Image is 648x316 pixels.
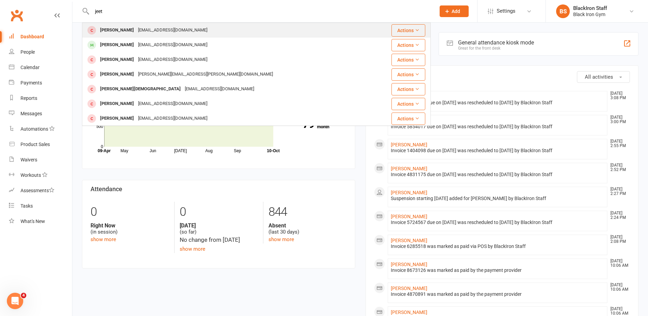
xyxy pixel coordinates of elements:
div: Invoice 4831175 due on [DATE] was rescheduled to [DATE] by BlackIron Staff [391,172,605,177]
div: [PERSON_NAME][EMAIL_ADDRESS][PERSON_NAME][DOMAIN_NAME] [136,69,275,79]
div: Great for the front desk [458,46,534,51]
button: Actions [391,83,425,95]
div: [EMAIL_ADDRESS][DOMAIN_NAME] [136,40,209,50]
a: show more [180,246,205,252]
div: Invoice 4870891 was marked as paid by the payment provider [391,291,605,297]
div: [EMAIL_ADDRESS][DOMAIN_NAME] [136,55,209,65]
div: Invoice 1404098 due on [DATE] was rescheduled to [DATE] by BlackIron Staff [391,148,605,154]
a: Assessments [9,183,72,198]
a: People [9,44,72,60]
div: 844 [268,202,347,222]
strong: [DATE] [180,222,258,229]
div: Suspension starting [DATE] added for [PERSON_NAME] by BlackIron Staff [391,196,605,201]
a: What's New [9,214,72,229]
a: Clubworx [8,7,25,24]
span: Add [452,9,460,14]
a: [PERSON_NAME] [391,262,427,267]
time: [DATE] 10:06 AM [607,283,630,292]
a: [PERSON_NAME] [391,166,427,171]
div: BlackIron Staff [573,5,607,11]
button: Actions [391,98,425,110]
div: Calendar [20,65,40,70]
div: [PERSON_NAME] [98,69,136,79]
time: [DATE] 2:55 PM [607,139,630,148]
a: [PERSON_NAME] [391,190,427,195]
div: Invoice 6285518 was marked as paid via POS by BlackIron Staff [391,243,605,249]
div: Invoice 1171799 due on [DATE] was rescheduled to [DATE] by BlackIron Staff [391,100,605,106]
time: [DATE] 2:24 PM [607,211,630,220]
div: Automations [20,126,48,132]
a: 79Canx. this month [290,120,347,129]
input: Search... [90,6,431,16]
span: 4 [21,293,26,298]
div: Messages [20,111,42,116]
a: [PERSON_NAME] [391,214,427,219]
a: show more [268,236,294,242]
span: All activities [585,74,613,80]
h3: Recent Activity [374,71,630,78]
span: Settings [497,3,515,19]
div: BS [556,4,570,18]
div: [PERSON_NAME] [98,25,136,35]
button: Actions [391,113,425,125]
a: Product Sales [9,137,72,152]
div: Invoice 5854017 due on [DATE] was rescheduled to [DATE] by BlackIron Staff [391,124,605,130]
a: show more [91,236,116,242]
div: People [20,49,35,55]
time: [DATE] 2:52 PM [607,163,630,172]
a: [PERSON_NAME] [391,142,427,147]
h3: Attendance [91,186,347,193]
div: Invoice 5724567 due on [DATE] was rescheduled to [DATE] by BlackIron Staff [391,220,605,225]
a: Waivers [9,152,72,168]
div: [EMAIL_ADDRESS][DOMAIN_NAME] [136,25,209,35]
time: [DATE] 10:06 AM [607,259,630,268]
div: Invoice 8673126 was marked as paid by the payment provider [391,267,605,273]
time: [DATE] 2:08 PM [607,235,630,244]
div: [PERSON_NAME] [98,114,136,123]
div: Black Iron Gym [573,11,607,17]
button: Actions [391,24,425,37]
iframe: Intercom live chat [7,293,23,309]
div: General attendance kiosk mode [458,39,534,46]
a: Workouts [9,168,72,183]
strong: Right Now [91,222,169,229]
div: [EMAIL_ADDRESS][DOMAIN_NAME] [136,99,209,109]
div: [PERSON_NAME] [98,40,136,50]
a: [PERSON_NAME] [391,286,427,291]
a: [PERSON_NAME] [391,310,427,315]
div: 0 [180,202,258,222]
div: Dashboard [20,34,44,39]
a: Tasks [9,198,72,214]
button: Actions [391,54,425,66]
a: [PERSON_NAME] [391,238,427,243]
div: (so far) [180,222,258,235]
div: No change from [DATE] [180,235,258,245]
div: Workouts [20,172,41,178]
div: [PERSON_NAME][DEMOGRAPHIC_DATA] [98,84,183,94]
div: [EMAIL_ADDRESS][DOMAIN_NAME] [183,84,256,94]
button: Actions [391,68,425,81]
button: Add [440,5,469,17]
a: Automations [9,121,72,137]
div: Assessments [20,188,54,193]
time: [DATE] 10:06 AM [607,307,630,316]
time: [DATE] 2:27 PM [607,187,630,196]
a: Dashboard [9,29,72,44]
div: (in session) [91,222,169,235]
time: [DATE] 3:08 PM [607,91,630,100]
a: Payments [9,75,72,91]
a: Calendar [9,60,72,75]
strong: Absent [268,222,347,229]
div: Payments [20,80,42,85]
button: Actions [391,39,425,51]
div: 0 [91,202,169,222]
div: What's New [20,219,45,224]
div: [EMAIL_ADDRESS][DOMAIN_NAME] [136,114,209,123]
div: [PERSON_NAME] [98,99,136,109]
div: (last 30 days) [268,222,347,235]
button: All activities [577,71,630,83]
time: [DATE] 3:00 PM [607,115,630,124]
div: [PERSON_NAME] [98,55,136,65]
div: Tasks [20,203,33,209]
a: Messages [9,106,72,121]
